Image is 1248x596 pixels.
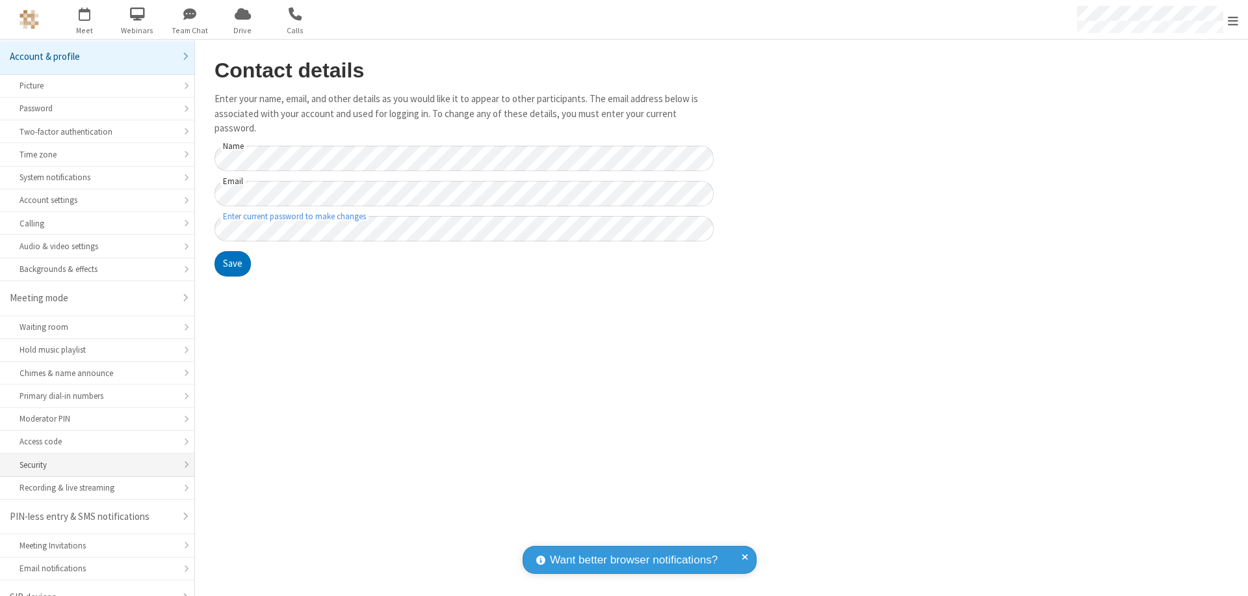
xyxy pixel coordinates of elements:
[19,10,39,29] img: QA Selenium DO NOT DELETE OR CHANGE
[19,79,175,92] div: Picture
[19,459,175,471] div: Security
[271,25,320,36] span: Calls
[19,321,175,333] div: Waiting room
[214,59,714,82] h2: Contact details
[19,413,175,425] div: Moderator PIN
[218,25,267,36] span: Drive
[19,390,175,402] div: Primary dial-in numbers
[19,240,175,252] div: Audio & video settings
[19,367,175,379] div: Chimes & name announce
[19,435,175,448] div: Access code
[10,291,175,306] div: Meeting mode
[19,217,175,230] div: Calling
[19,171,175,183] div: System notifications
[60,25,109,36] span: Meet
[113,25,162,36] span: Webinars
[19,194,175,206] div: Account settings
[214,181,714,206] input: Email
[19,344,175,356] div: Hold music playlist
[19,481,175,494] div: Recording & live streaming
[166,25,214,36] span: Team Chat
[19,102,175,115] div: Password
[19,148,175,161] div: Time zone
[19,562,175,575] div: Email notifications
[214,251,251,277] button: Save
[19,263,175,275] div: Backgrounds & effects
[214,146,714,171] input: Name
[214,216,714,241] input: Enter current password to make changes
[214,92,714,136] p: Enter your name, email, and other details as you would like it to appear to other participants. T...
[19,539,175,552] div: Meeting Invitations
[19,126,175,138] div: Two-factor authentication
[10,509,175,524] div: PIN-less entry & SMS notifications
[10,49,175,64] div: Account & profile
[550,552,718,569] span: Want better browser notifications?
